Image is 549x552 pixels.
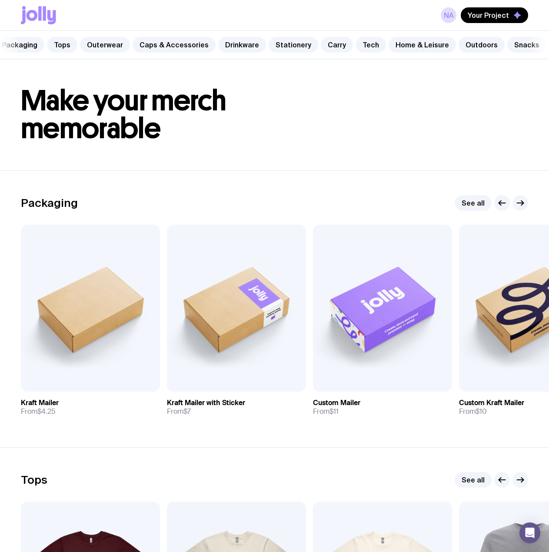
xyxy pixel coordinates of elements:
a: Drinkware [218,37,266,53]
h2: Packaging [21,196,78,209]
a: Tech [356,37,386,53]
span: $11 [329,407,339,416]
a: Custom MailerFrom$11 [313,392,452,423]
h3: Custom Kraft Mailer [459,399,524,407]
a: Outdoors [459,37,505,53]
a: Kraft MailerFrom$4.25 [21,392,160,423]
a: Home & Leisure [389,37,456,53]
h3: Custom Mailer [313,399,360,407]
div: Open Intercom Messenger [519,522,540,543]
a: Kraft Mailer with StickerFrom$7 [167,392,306,423]
a: Outerwear [80,37,130,53]
span: Your Project [468,11,509,20]
span: $7 [183,407,191,416]
span: From [313,407,339,416]
a: Carry [321,37,353,53]
button: Your Project [461,7,528,23]
a: Stationery [269,37,318,53]
a: Tops [47,37,77,53]
span: $10 [476,407,487,416]
h3: Kraft Mailer with Sticker [167,399,245,407]
h2: Tops [21,473,47,486]
span: From [21,407,56,416]
a: Caps & Accessories [133,37,216,53]
a: See all [455,472,492,488]
span: $4.25 [37,407,56,416]
span: From [167,407,191,416]
a: NA [441,7,456,23]
span: From [459,407,487,416]
span: Make your merch memorable [21,83,226,146]
a: See all [455,195,492,211]
a: Snacks [507,37,546,53]
h3: Kraft Mailer [21,399,59,407]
